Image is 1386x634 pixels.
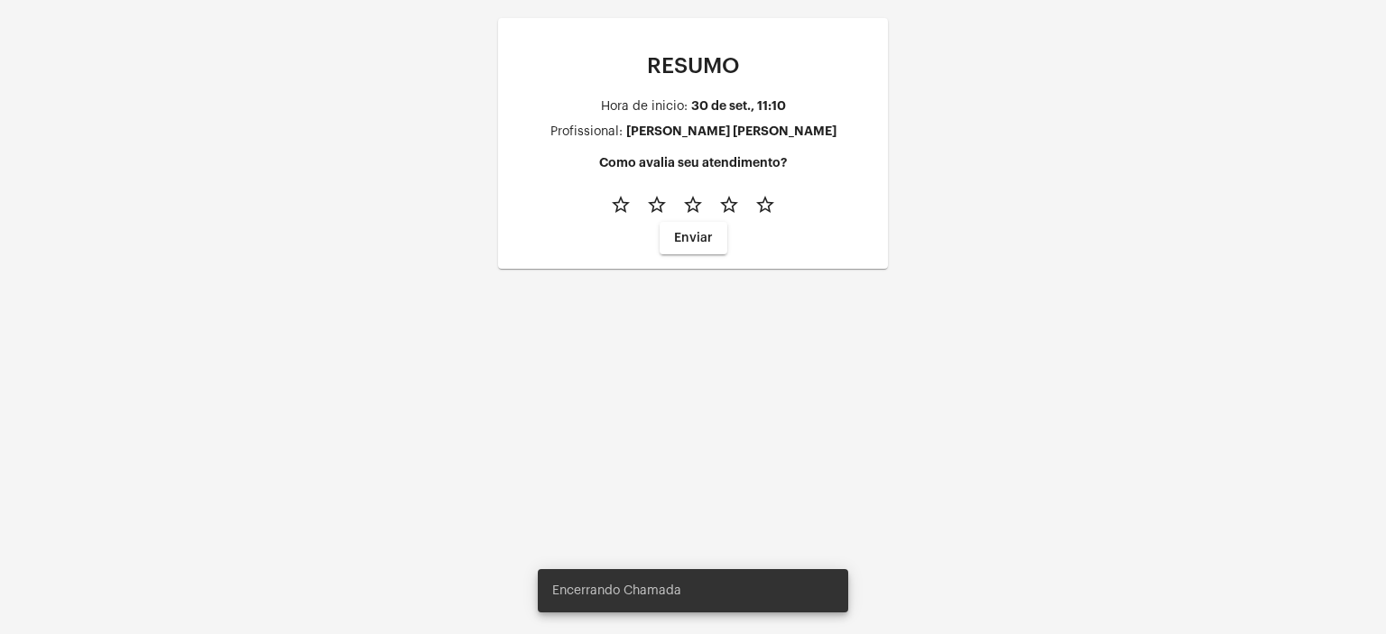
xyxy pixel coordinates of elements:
[660,222,727,254] button: Enviar
[513,54,873,78] p: RESUMO
[691,99,786,113] div: 30 de set., 11:10
[754,194,776,216] mat-icon: star_border
[718,194,740,216] mat-icon: star_border
[552,582,681,600] span: Encerrando Chamada
[601,100,688,114] div: Hora de inicio:
[610,194,632,216] mat-icon: star_border
[550,125,623,139] div: Profissional:
[674,232,713,244] span: Enviar
[626,124,836,138] div: [PERSON_NAME] [PERSON_NAME]
[682,194,704,216] mat-icon: star_border
[646,194,668,216] mat-icon: star_border
[513,156,873,170] h4: Como avalia seu atendimento?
